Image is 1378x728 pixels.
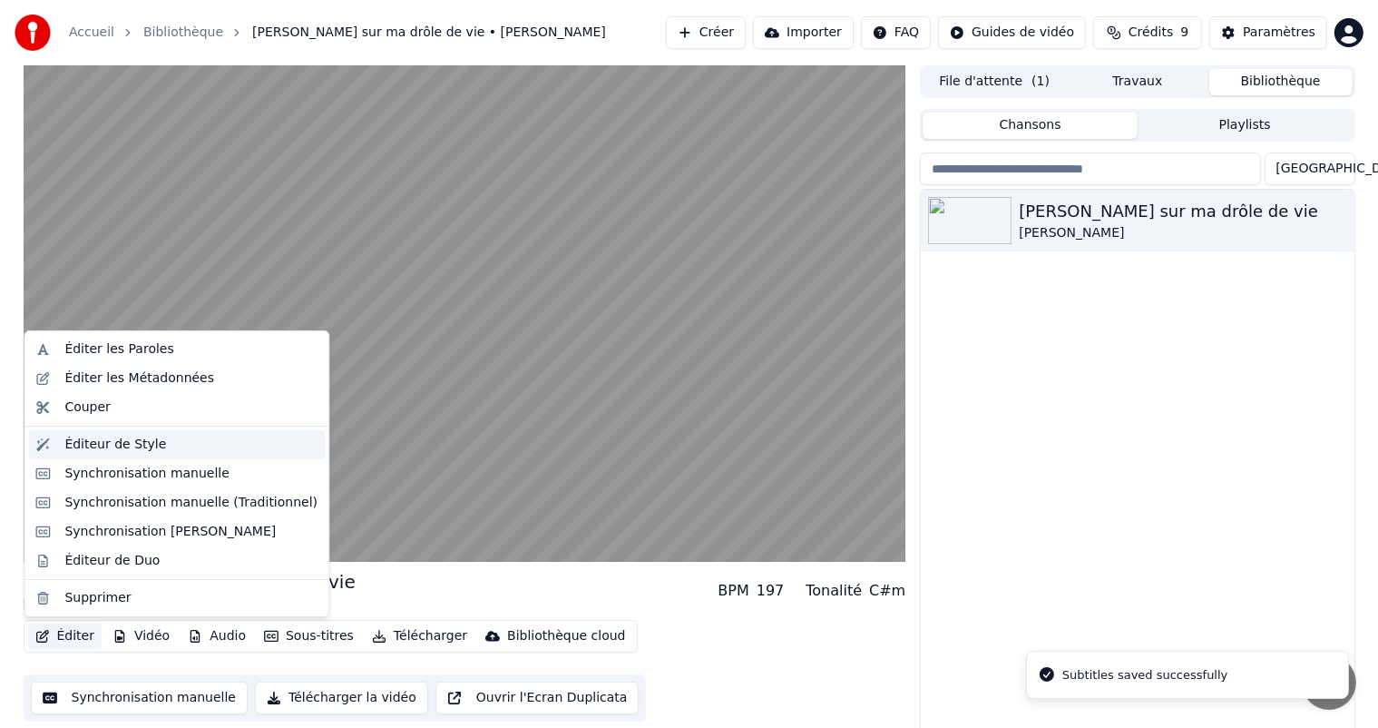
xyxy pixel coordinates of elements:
[869,580,905,602] div: C#m
[64,340,173,359] div: Éditer les Paroles
[64,398,110,417] div: Couper
[28,624,102,649] button: Éditer
[435,682,640,714] button: Ouvrir l'Ecran Duplicata
[64,369,214,388] div: Éditer les Métadonnées
[923,113,1138,139] button: Chansons
[1019,224,1346,242] div: [PERSON_NAME]
[143,24,223,42] a: Bibliothèque
[666,16,746,49] button: Créer
[64,494,318,512] div: Synchronisation manuelle (Traditionnel)
[757,580,785,602] div: 197
[69,24,114,42] a: Accueil
[64,523,276,541] div: Synchronisation [PERSON_NAME]
[1066,69,1209,95] button: Travaux
[753,16,854,49] button: Importer
[365,624,474,649] button: Télécharger
[69,24,606,42] nav: breadcrumb
[257,624,361,649] button: Sous-titres
[64,589,131,607] div: Supprimer
[1209,16,1327,49] button: Paramètres
[181,624,253,649] button: Audio
[15,15,51,51] img: youka
[923,69,1066,95] button: File d'attente
[806,580,862,602] div: Tonalité
[1129,24,1173,42] span: Crédits
[718,580,748,602] div: BPM
[1243,24,1315,42] div: Paramètres
[64,465,230,483] div: Synchronisation manuelle
[252,24,606,42] span: [PERSON_NAME] sur ma drôle de vie • [PERSON_NAME]
[105,624,177,649] button: Vidéo
[1209,69,1353,95] button: Bibliothèque
[1093,16,1202,49] button: Crédits9
[1138,113,1353,139] button: Playlists
[255,682,428,714] button: Télécharger la vidéo
[861,16,931,49] button: FAQ
[507,627,625,645] div: Bibliothèque cloud
[1180,24,1188,42] span: 9
[1031,73,1050,91] span: ( 1 )
[1062,666,1227,684] div: Subtitles saved successfully
[1019,199,1346,224] div: [PERSON_NAME] sur ma drôle de vie
[64,436,166,454] div: Éditeur de Style
[31,682,249,714] button: Synchronisation manuelle
[938,16,1086,49] button: Guides de vidéo
[64,552,160,570] div: Éditeur de Duo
